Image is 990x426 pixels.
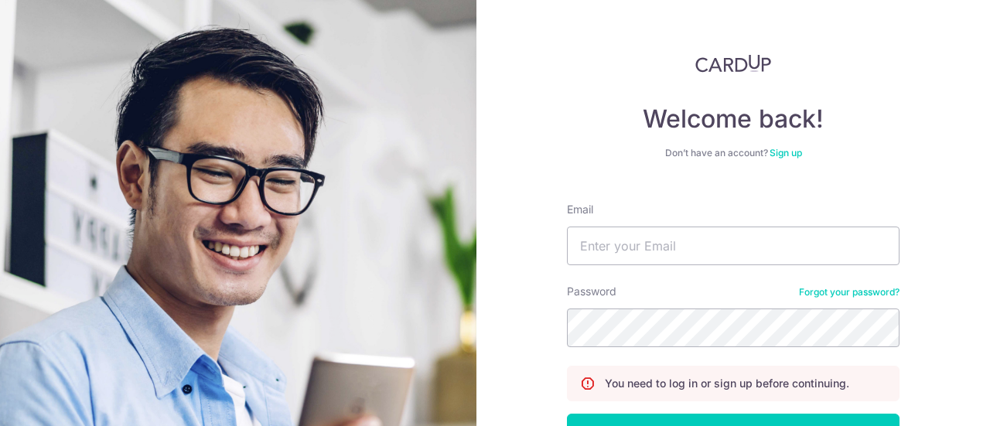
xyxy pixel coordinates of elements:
[695,54,771,73] img: CardUp Logo
[567,284,616,299] label: Password
[567,227,900,265] input: Enter your Email
[799,286,900,298] a: Forgot your password?
[605,376,849,391] p: You need to log in or sign up before continuing.
[567,147,900,159] div: Don’t have an account?
[770,147,802,158] a: Sign up
[567,202,593,217] label: Email
[567,104,900,135] h4: Welcome back!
